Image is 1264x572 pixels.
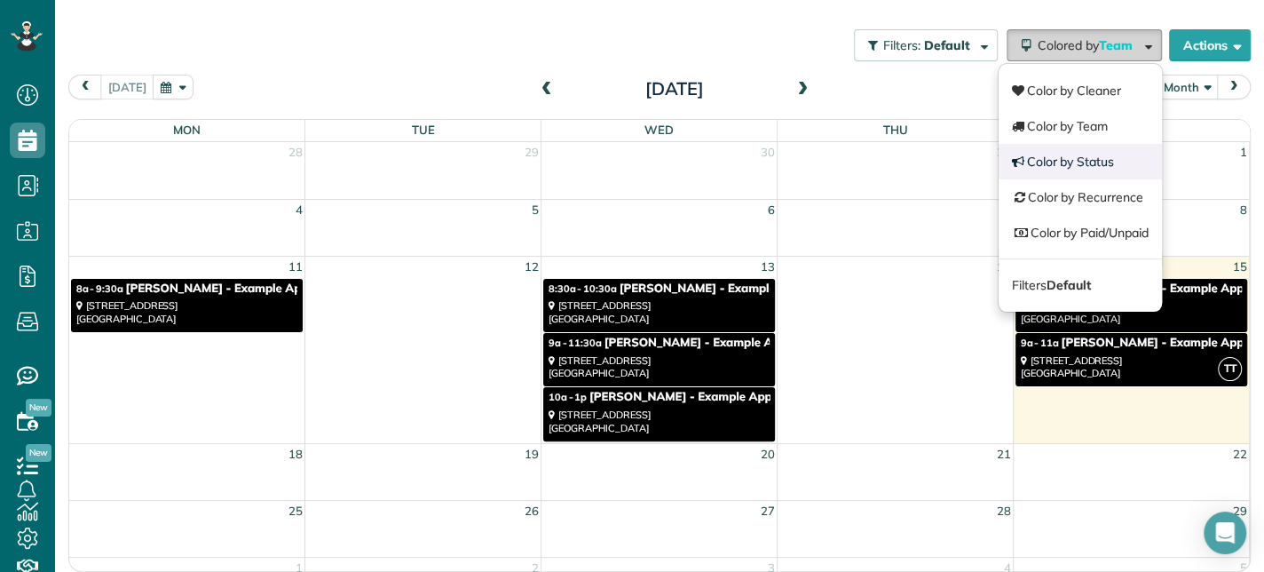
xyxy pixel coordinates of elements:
[549,354,770,380] div: [STREET_ADDRESS] [GEOGRAPHIC_DATA]
[100,75,154,99] button: [DATE]
[523,257,541,277] a: 12
[1099,37,1135,53] span: Team
[76,282,123,295] span: 8a - 9:30a
[995,444,1013,465] a: 21
[995,142,1013,163] a: 31
[759,444,777,465] a: 20
[999,215,1162,250] a: Color by Paid/Unpaid
[995,257,1013,277] a: 14
[759,501,777,521] a: 27
[1156,75,1219,99] button: Month
[604,336,837,350] span: [PERSON_NAME] - Example Appointment
[1012,277,1090,293] span: Filters
[530,200,541,220] a: 5
[883,123,908,137] span: Thu
[1204,512,1246,554] div: Open Intercom Messenger
[999,108,1162,144] a: Color by Team
[523,501,541,521] a: 26
[523,444,541,465] a: 19
[1231,257,1249,277] a: 15
[287,142,304,163] a: 28
[999,144,1162,179] a: Color by Status
[854,29,998,61] button: Filters: Default
[845,29,998,61] a: Filters: Default
[549,282,616,295] span: 8:30a - 10:30a
[564,79,786,99] h2: [DATE]
[995,501,1013,521] a: 28
[1047,277,1091,293] strong: Default
[1231,501,1249,521] a: 29
[1169,29,1251,61] button: Actions
[412,123,435,137] span: Tue
[1021,354,1242,380] div: [STREET_ADDRESS] [GEOGRAPHIC_DATA]
[294,200,304,220] a: 4
[1218,357,1242,381] span: TT
[126,282,359,296] span: [PERSON_NAME] - Example Appointment
[1238,142,1249,163] a: 1
[620,282,852,296] span: [PERSON_NAME] - Example Appointment
[999,267,1162,303] a: FiltersDefault
[759,142,777,163] a: 30
[173,123,201,137] span: Mon
[68,75,102,99] button: prev
[924,37,971,53] span: Default
[1238,200,1249,220] a: 8
[1021,337,1059,349] span: 9a - 11a
[287,501,304,521] a: 25
[549,337,602,349] span: 9a - 11:30a
[1007,29,1162,61] button: Colored byTeam
[549,391,587,403] span: 10a - 1p
[759,257,777,277] a: 13
[549,299,770,325] div: [STREET_ADDRESS] [GEOGRAPHIC_DATA]
[287,257,304,277] a: 11
[76,299,297,325] div: [STREET_ADDRESS] [GEOGRAPHIC_DATA]
[287,444,304,465] a: 18
[589,390,822,404] span: [PERSON_NAME] - Example Appointment
[1231,444,1249,465] a: 22
[999,179,1162,215] a: Color by Recurrence
[26,399,51,417] span: New
[644,123,674,137] span: Wed
[523,142,541,163] a: 29
[26,444,51,462] span: New
[1217,75,1251,99] button: next
[766,200,777,220] a: 6
[549,409,770,434] div: [STREET_ADDRESS] [GEOGRAPHIC_DATA]
[999,73,1162,108] a: Color by Cleaner
[883,37,920,53] span: Filters:
[1038,37,1139,53] span: Colored by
